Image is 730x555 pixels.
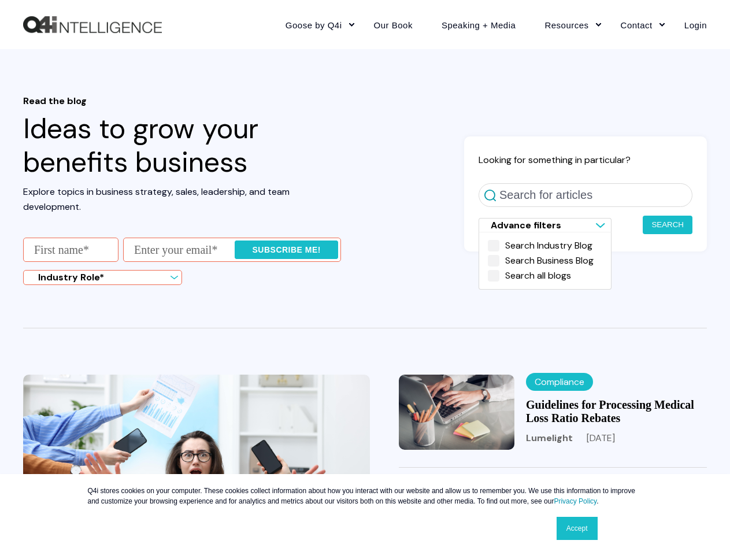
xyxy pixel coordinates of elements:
a: Privacy Policy [554,497,596,505]
span: Read the blog [23,95,341,106]
label: Compliance [526,373,593,391]
img: Q4intelligence, LLC logo [23,16,162,34]
span: Search Business Blog [488,256,594,265]
a: Guidelines for Processing Medical Loss Ratio Rebates [526,398,694,424]
input: First name* [23,238,118,262]
p: Q4i stores cookies on your computer. These cookies collect information about how you interact wit... [88,486,643,506]
input: Subscribe me! [235,240,338,259]
button: Search [643,216,692,234]
span: Lumelight [526,432,573,444]
a: Back to Home [23,16,162,34]
span: Explore topics in business strategy, sales, leadership, and team development. [23,186,290,213]
input: Enter your email* [123,238,341,262]
a: Accept [557,517,598,540]
span: [DATE] [587,432,615,444]
input: Search for articles [479,183,692,207]
h2: Looking for something in particular? [479,154,692,166]
span: Search Industry Blog [488,241,592,250]
img: Guidelines for Processing Medical Loss Ratio Rebates [399,375,514,450]
span: Advance filters [491,219,561,231]
h1: Ideas to grow your benefits business [23,95,341,179]
span: Search all blogs [488,271,571,280]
